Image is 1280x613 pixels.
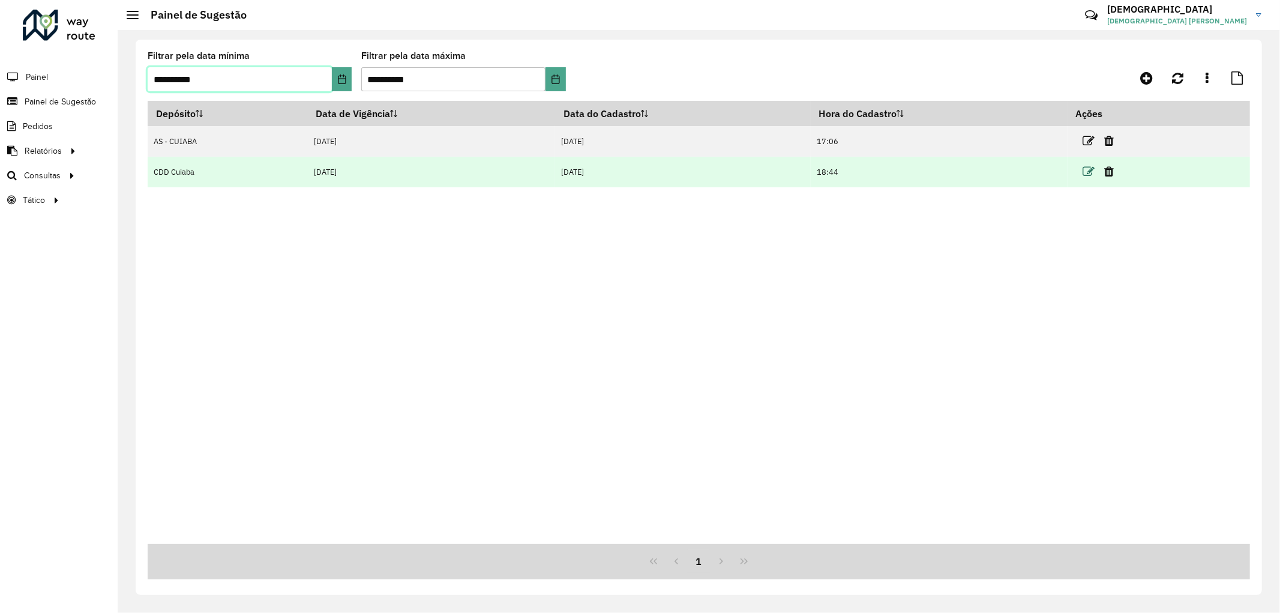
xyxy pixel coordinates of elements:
[307,157,555,187] td: [DATE]
[332,67,352,91] button: Choose Date
[811,157,1068,187] td: 18:44
[1068,101,1140,126] th: Ações
[148,49,250,63] label: Filtrar pela data mínima
[1107,16,1247,26] span: [DEMOGRAPHIC_DATA] [PERSON_NAME]
[1083,163,1095,180] a: Editar
[1105,163,1114,180] a: Excluir
[1083,133,1095,149] a: Editar
[688,550,711,573] button: 1
[361,49,466,63] label: Filtrar pela data máxima
[307,101,555,126] th: Data de Vigência
[811,126,1068,157] td: 17:06
[307,126,555,157] td: [DATE]
[148,157,307,187] td: CDD Cuiaba
[545,67,566,91] button: Choose Date
[148,126,307,157] td: AS - CUIABA
[25,145,62,157] span: Relatórios
[555,157,810,187] td: [DATE]
[139,8,247,22] h2: Painel de Sugestão
[23,120,53,133] span: Pedidos
[25,95,96,108] span: Painel de Sugestão
[1078,2,1104,28] a: Contato Rápido
[23,194,45,207] span: Tático
[555,126,810,157] td: [DATE]
[148,101,307,126] th: Depósito
[1107,4,1247,15] h3: [DEMOGRAPHIC_DATA]
[1105,133,1114,149] a: Excluir
[24,169,61,182] span: Consultas
[555,101,810,126] th: Data do Cadastro
[26,71,48,83] span: Painel
[811,101,1068,126] th: Hora do Cadastro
